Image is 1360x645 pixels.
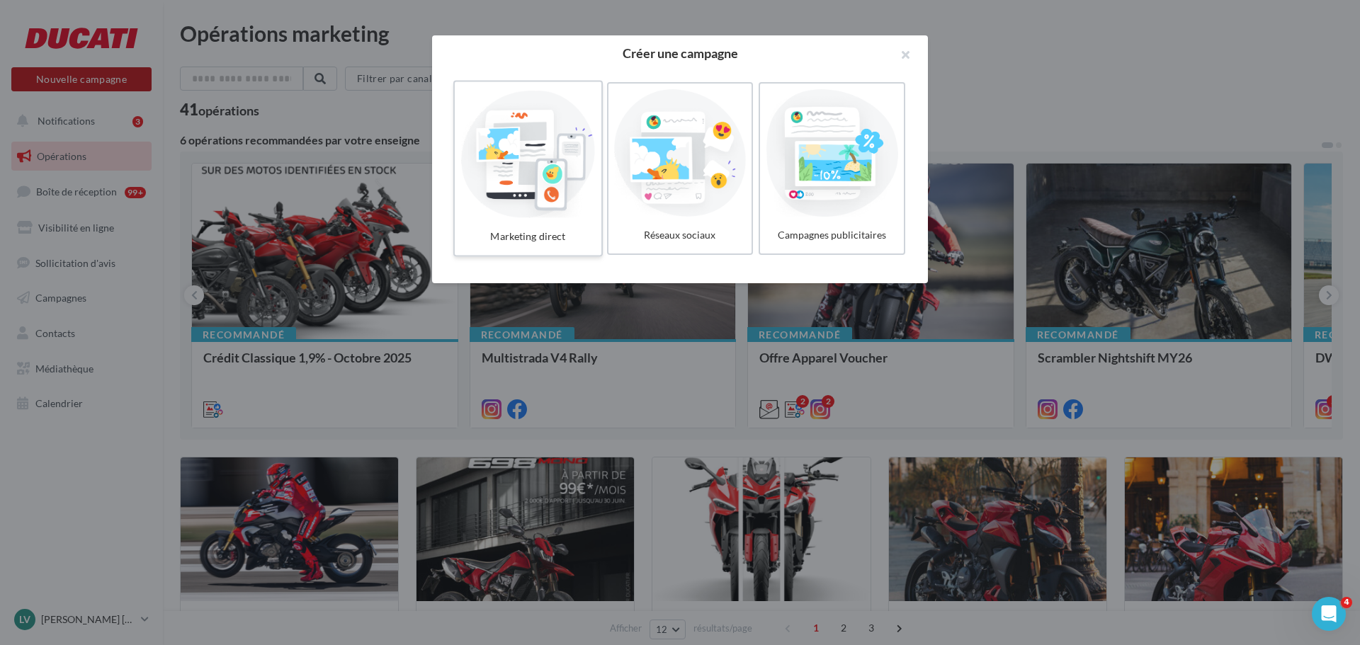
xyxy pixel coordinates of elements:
[1312,597,1346,631] iframe: Intercom live chat
[455,47,905,59] h2: Créer une campagne
[766,222,898,248] div: Campagnes publicitaires
[460,224,595,250] div: Marketing direct
[614,222,747,248] div: Réseaux sociaux
[1341,597,1352,608] span: 4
